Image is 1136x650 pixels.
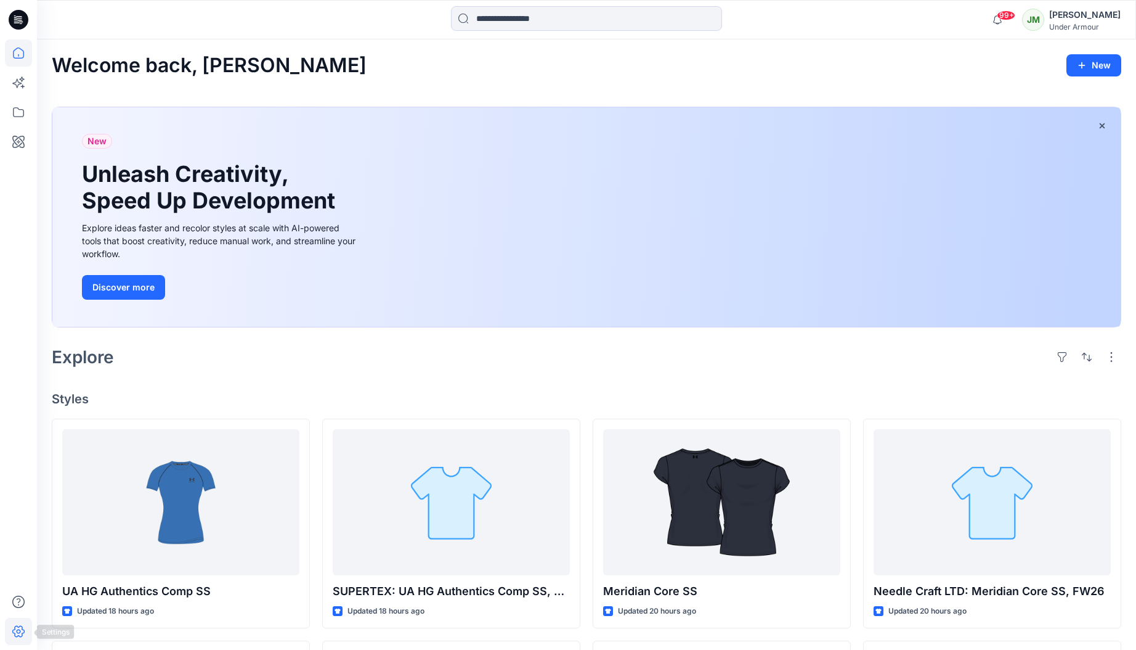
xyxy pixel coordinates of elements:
[333,429,570,575] a: SUPERTEX: UA HG Authentics Comp SS, FW26
[82,275,165,300] button: Discover more
[1049,22,1121,31] div: Under Armour
[82,275,359,300] a: Discover more
[77,605,154,618] p: Updated 18 hours ago
[874,583,1111,600] p: Needle Craft LTD: Meridian Core SS, FW26
[347,605,424,618] p: Updated 18 hours ago
[52,54,367,77] h2: Welcome back, [PERSON_NAME]
[874,429,1111,575] a: Needle Craft LTD: Meridian Core SS, FW26
[888,605,967,618] p: Updated 20 hours ago
[1022,9,1044,31] div: JM
[87,134,107,149] span: New
[62,583,299,600] p: UA HG Authentics Comp SS
[52,347,114,367] h2: Explore
[82,161,341,214] h1: Unleash Creativity, Speed Up Development
[618,605,696,618] p: Updated 20 hours ago
[1066,54,1121,76] button: New
[82,221,359,260] div: Explore ideas faster and recolor styles at scale with AI-powered tools that boost creativity, red...
[997,10,1015,20] span: 99+
[62,429,299,575] a: UA HG Authentics Comp SS
[52,392,1121,406] h4: Styles
[333,583,570,600] p: SUPERTEX: UA HG Authentics Comp SS, FW26
[603,583,840,600] p: Meridian Core SS
[603,429,840,575] a: Meridian Core SS
[1049,7,1121,22] div: [PERSON_NAME]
